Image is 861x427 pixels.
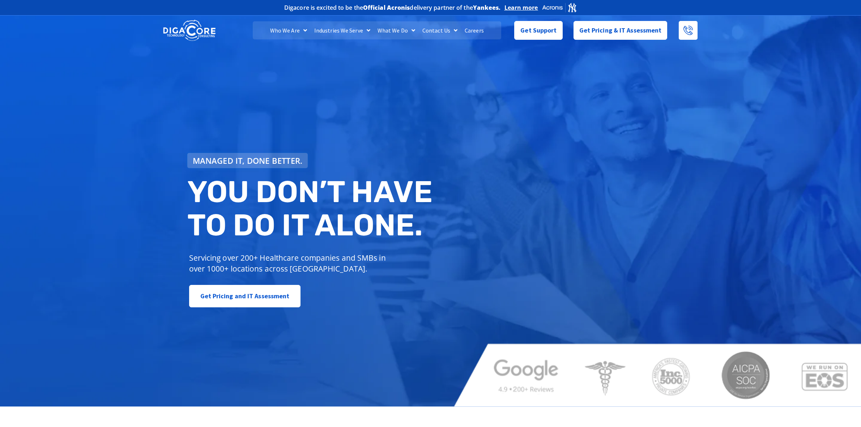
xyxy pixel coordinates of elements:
[363,4,410,12] b: Official Acronis
[520,23,557,38] span: Get Support
[473,4,501,12] b: Yankees.
[267,21,311,39] a: Who We Are
[461,21,487,39] a: Careers
[574,21,668,40] a: Get Pricing & IT Assessment
[504,4,538,11] a: Learn more
[200,289,290,303] span: Get Pricing and IT Assessment
[311,21,374,39] a: Industries We Serve
[419,21,461,39] a: Contact Us
[189,252,391,274] p: Servicing over 200+ Healthcare companies and SMBs in over 1000+ locations across [GEOGRAPHIC_DATA].
[193,157,303,165] span: Managed IT, done better.
[374,21,419,39] a: What We Do
[542,2,577,13] img: Acronis
[514,21,562,40] a: Get Support
[189,285,301,307] a: Get Pricing and IT Assessment
[187,175,436,242] h2: You don’t have to do IT alone.
[187,153,308,168] a: Managed IT, done better.
[163,19,216,42] img: DigaCore Technology Consulting
[579,23,662,38] span: Get Pricing & IT Assessment
[253,21,501,39] nav: Menu
[284,5,501,10] h2: Digacore is excited to be the delivery partner of the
